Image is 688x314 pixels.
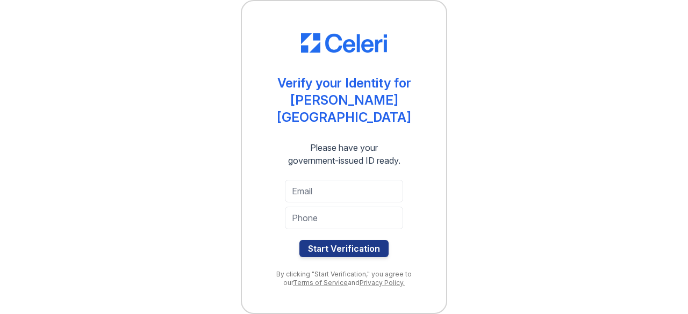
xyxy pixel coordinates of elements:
[263,270,425,287] div: By clicking "Start Verification," you agree to our and
[293,279,348,287] a: Terms of Service
[301,33,387,53] img: CE_Logo_Blue-a8612792a0a2168367f1c8372b55b34899dd931a85d93a1a3d3e32e68fde9ad4.png
[285,180,403,202] input: Email
[299,240,389,257] button: Start Verification
[263,75,425,126] div: Verify your Identity for [PERSON_NAME][GEOGRAPHIC_DATA]
[285,207,403,229] input: Phone
[360,279,405,287] a: Privacy Policy.
[269,141,420,167] div: Please have your government-issued ID ready.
